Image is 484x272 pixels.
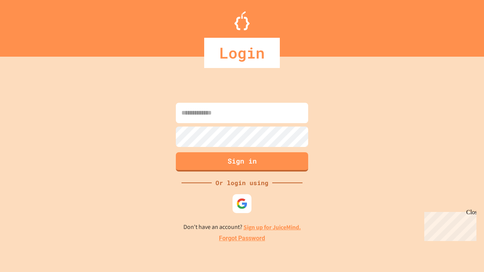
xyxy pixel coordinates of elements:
[183,223,301,232] p: Don't have an account?
[421,209,476,241] iframe: chat widget
[204,38,280,68] div: Login
[3,3,52,48] div: Chat with us now!Close
[176,152,308,172] button: Sign in
[234,11,250,30] img: Logo.svg
[212,178,272,187] div: Or login using
[244,223,301,231] a: Sign up for JuiceMind.
[219,234,265,243] a: Forgot Password
[236,198,248,209] img: google-icon.svg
